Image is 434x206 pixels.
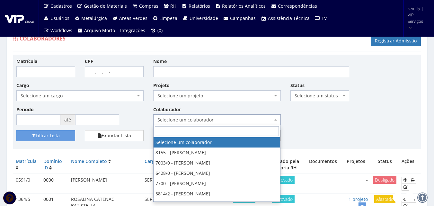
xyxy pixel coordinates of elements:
[110,12,150,24] a: Áreas Verdes
[272,195,295,203] span: Aprovado
[154,168,280,178] li: 6428/0 - [PERSON_NAME]
[85,130,144,141] button: Exportar Lista
[278,3,317,9] span: Correspondências
[322,15,327,21] span: TV
[139,3,158,9] span: Compras
[341,174,370,193] td: -
[50,15,69,21] span: Usuários
[41,12,72,24] a: Usuários
[85,66,144,77] input: ___.___.___-__
[373,176,396,184] span: Desligado
[230,15,256,21] span: Campanhas
[261,156,305,174] th: Aprovado pela Diretoria RH
[142,174,197,193] td: SERVIÇOS GERAIS
[312,12,330,24] a: TV
[41,24,75,37] a: Workflows
[118,24,148,37] a: Integrações
[190,15,218,21] span: Universidade
[153,90,280,101] span: Selecione um projeto
[290,82,305,89] label: Status
[16,158,37,164] a: Matrícula
[154,148,280,158] li: 8155 - [PERSON_NAME]
[399,156,421,174] th: Ações
[154,189,280,199] li: 5814/2 - [PERSON_NAME]
[408,5,426,24] span: kemilly | VIP Serviços
[43,158,62,171] a: Domínio ID
[349,196,368,202] a: 1 projeto
[50,27,72,33] span: Workflows
[120,27,145,33] span: Integrações
[85,58,93,65] label: CPF
[222,3,266,9] span: Relatórios Analíticos
[272,176,295,184] span: Aprovado
[305,156,341,174] th: Documentos
[60,114,75,125] span: até
[81,15,107,21] span: Metalúrgica
[290,90,349,101] span: Selecione um status
[16,130,75,141] button: Filtrar Lista
[119,15,147,21] span: Áreas Verdes
[170,3,176,9] span: RH
[153,106,181,113] label: Colaborador
[221,12,259,24] a: Campanhas
[268,15,310,21] span: Assistência Técnica
[16,82,29,89] label: Cargo
[71,158,107,164] a: Nome Completo
[371,35,421,46] a: Registrar Admissão
[84,27,115,33] span: Arquivo Morto
[153,82,170,89] label: Projeto
[154,158,280,168] li: 7003/0 - [PERSON_NAME]
[180,12,221,24] a: Universidade
[154,178,280,189] li: 7700 - [PERSON_NAME]
[16,106,34,113] label: Período
[50,3,72,9] span: Cadastros
[157,117,272,123] span: Selecione um colaborador
[72,12,110,24] a: Metalúrgica
[157,93,272,99] span: Selecione um projeto
[16,58,37,65] label: Matrícula
[154,137,280,148] li: Selecione um colaborador
[41,174,68,193] td: 0000
[21,93,136,99] span: Selecione um cargo
[374,195,395,203] span: Afastado
[370,156,399,174] th: Status
[189,3,210,9] span: Relatórios
[13,174,41,193] td: 0591/0
[153,58,167,65] label: Nome
[5,13,34,23] img: logo
[341,156,370,174] th: Projetos
[75,24,118,37] a: Arquivo Morto
[84,3,127,9] span: Gestão de Materiais
[258,12,312,24] a: Assistência Técnica
[16,90,144,101] span: Selecione um cargo
[157,27,163,33] span: (0)
[159,15,177,21] span: Limpeza
[68,174,142,193] td: [PERSON_NAME]
[148,24,165,37] a: (0)
[20,35,66,42] span: Colaboradores
[145,158,157,164] a: Cargo
[295,93,341,99] span: Selecione um status
[150,12,180,24] a: Limpeza
[153,114,280,125] span: Selecione um colaborador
